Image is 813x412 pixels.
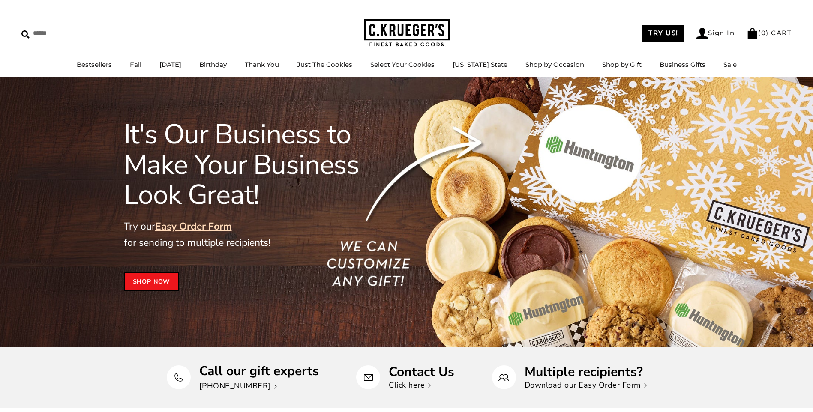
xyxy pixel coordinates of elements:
a: [US_STATE] State [453,60,507,69]
a: Shop Now [124,272,180,291]
p: Call our gift experts [199,364,319,378]
img: Multiple recipients? [498,372,509,383]
p: Multiple recipients? [525,365,647,379]
img: Account [696,28,708,39]
a: Fall [130,60,141,69]
a: TRY US! [642,25,684,42]
a: Sign In [696,28,735,39]
h1: It's Our Business to Make Your Business Look Great! [124,119,396,210]
a: Easy Order Form [155,220,232,233]
a: Download our Easy Order Form [525,380,647,390]
a: (0) CART [747,29,792,37]
p: Contact Us [389,365,454,379]
span: 0 [761,29,766,37]
img: Search [21,30,30,39]
a: Bestsellers [77,60,112,69]
img: Bag [747,28,758,39]
img: C.KRUEGER'S [364,19,450,47]
a: Just The Cookies [297,60,352,69]
a: Click here [389,380,431,390]
a: Thank You [245,60,279,69]
a: Select Your Cookies [370,60,435,69]
a: Shop by Occasion [525,60,584,69]
a: Business Gifts [660,60,705,69]
input: Search [21,27,123,40]
p: Try our for sending to multiple recipients! [124,218,396,251]
a: Sale [723,60,737,69]
a: Shop by Gift [602,60,642,69]
a: Birthday [199,60,227,69]
img: Call our gift experts [173,372,184,383]
img: Contact Us [363,372,374,383]
a: [PHONE_NUMBER] [199,381,277,391]
a: [DATE] [159,60,181,69]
